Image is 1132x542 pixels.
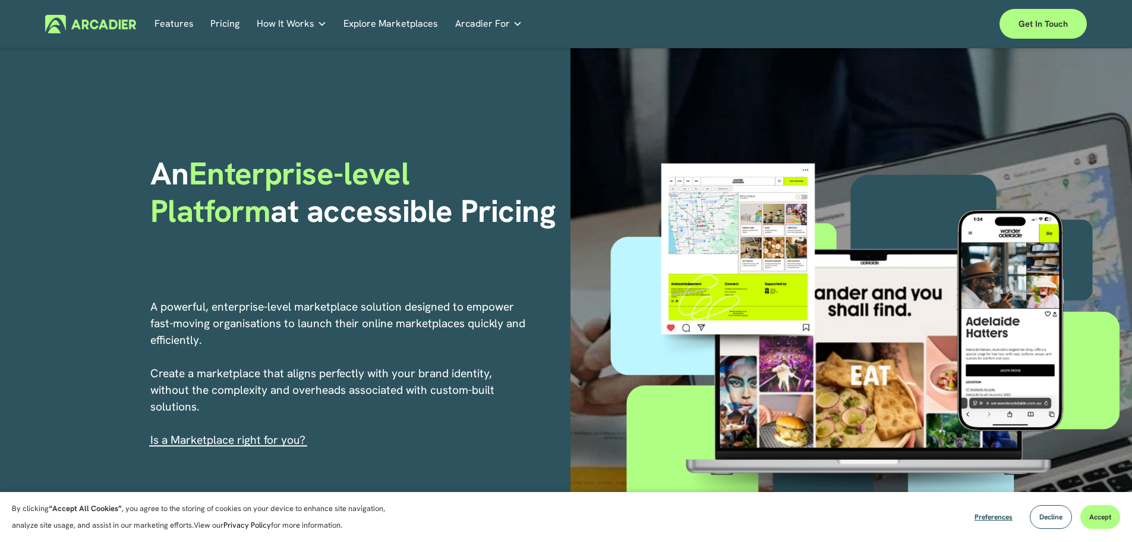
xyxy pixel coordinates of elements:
[1030,505,1072,529] button: Decline
[455,15,522,33] a: folder dropdown
[210,15,239,33] a: Pricing
[150,153,418,231] span: Enterprise-level Platform
[966,505,1021,529] button: Preferences
[343,15,438,33] a: Explore Marketplaces
[150,299,527,449] p: A powerful, enterprise-level marketplace solution designed to empower fast-moving organisations t...
[257,15,327,33] a: folder dropdown
[975,512,1013,522] span: Preferences
[12,500,398,534] p: By clicking , you agree to the storing of cookies on your device to enhance site navigation, anal...
[257,15,314,32] span: How It Works
[45,15,136,33] img: Arcadier
[150,155,562,230] h1: An at accessible Pricing
[223,520,271,530] a: Privacy Policy
[455,15,510,32] span: Arcadier For
[1039,512,1062,522] span: Decline
[154,15,194,33] a: Features
[49,503,122,513] strong: “Accept All Cookies”
[1073,485,1132,542] iframe: Chat Widget
[153,433,305,447] a: s a Marketplace right for you?
[150,433,305,447] span: I
[999,9,1087,39] a: Get in touch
